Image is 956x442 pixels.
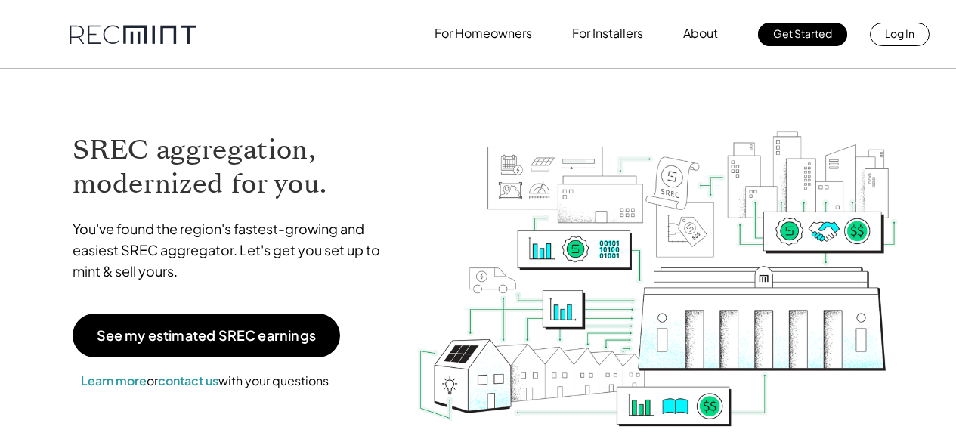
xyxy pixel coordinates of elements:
[81,372,147,388] a: Learn more
[73,314,340,357] a: See my estimated SREC earnings
[758,23,847,46] a: Get Started
[73,133,394,201] h1: SREC aggregation, modernized for you.
[73,218,394,282] p: You've found the region's fastest-growing and easiest SREC aggregator. Let's get you set up to mi...
[683,23,718,44] p: About
[416,91,899,431] img: RECmint value cycle
[435,23,532,44] p: For Homeowners
[97,329,316,342] p: See my estimated SREC earnings
[572,23,643,44] p: For Installers
[773,23,832,44] p: Get Started
[885,23,914,44] p: Log In
[73,371,337,391] p: or with your questions
[870,23,930,46] a: Log In
[158,372,218,388] a: contact us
